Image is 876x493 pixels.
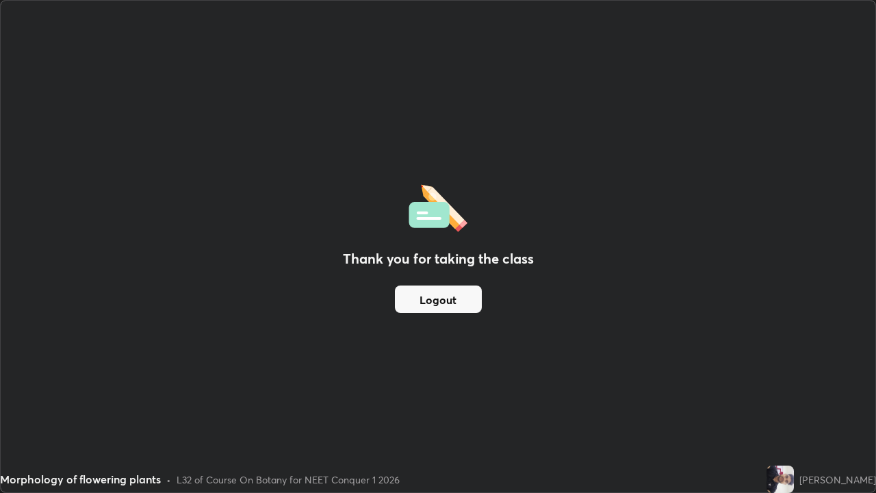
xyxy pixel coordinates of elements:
div: • [166,472,171,487]
button: Logout [395,286,482,313]
img: offlineFeedback.1438e8b3.svg [409,180,467,232]
img: 736025e921674e2abaf8bd4c02bac161.jpg [766,466,794,493]
div: L32 of Course On Botany for NEET Conquer 1 2026 [177,472,400,487]
h2: Thank you for taking the class [343,249,534,269]
div: [PERSON_NAME] [799,472,876,487]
